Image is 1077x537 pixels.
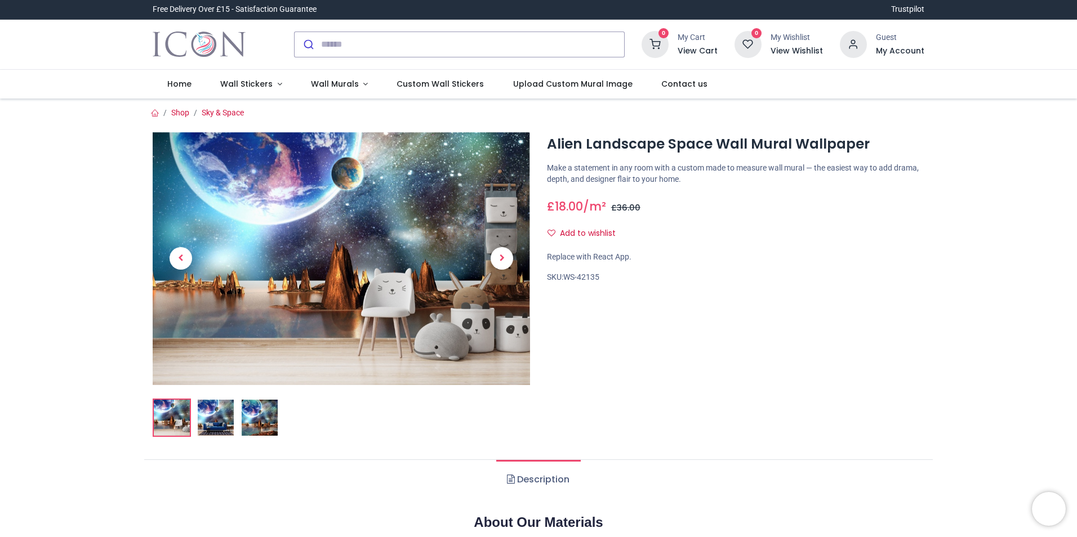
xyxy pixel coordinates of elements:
[154,400,190,436] img: Alien Landscape Space Wall Mural Wallpaper
[295,32,321,57] button: Submit
[658,28,669,39] sup: 0
[611,202,640,213] span: £
[771,32,823,43] div: My Wishlist
[563,272,599,281] span: WS-42135
[171,108,189,117] a: Shop
[678,46,718,57] a: View Cart
[513,78,633,89] span: Upload Custom Mural Image
[661,78,707,89] span: Contact us
[548,229,555,237] i: Add to wishlist
[735,39,762,48] a: 0
[153,29,246,60] img: Icon Wall Stickers
[583,198,606,214] span: /m²
[547,198,583,214] span: £
[751,28,762,39] sup: 0
[491,247,513,270] span: Next
[198,400,234,436] img: WS-42135-02
[555,198,583,214] span: 18.00
[202,108,244,117] a: Sky & Space
[206,70,296,99] a: Wall Stickers
[876,32,924,43] div: Guest
[397,78,484,89] span: Custom Wall Stickers
[547,135,924,154] h1: Alien Landscape Space Wall Mural Wallpaper
[771,46,823,57] a: View Wishlist
[891,4,924,15] a: Trustpilot
[296,70,382,99] a: Wall Murals
[153,170,209,347] a: Previous
[153,4,317,15] div: Free Delivery Over £15 - Satisfaction Guarantee
[678,32,718,43] div: My Cart
[170,247,192,270] span: Previous
[167,78,192,89] span: Home
[153,29,246,60] a: Logo of Icon Wall Stickers
[1032,492,1066,526] iframe: Brevo live chat
[474,170,530,347] a: Next
[642,39,669,48] a: 0
[547,252,924,263] div: Replace with React App.
[547,272,924,283] div: SKU:
[242,400,278,436] img: WS-42135-03
[153,132,530,385] img: Alien Landscape Space Wall Mural Wallpaper
[617,202,640,213] span: 36.00
[876,46,924,57] a: My Account
[220,78,273,89] span: Wall Stickers
[496,460,580,499] a: Description
[547,224,625,243] button: Add to wishlistAdd to wishlist
[153,513,924,532] h2: About Our Materials
[547,163,924,185] p: Make a statement in any room with a custom made to measure wall mural — the easiest way to add dr...
[311,78,359,89] span: Wall Murals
